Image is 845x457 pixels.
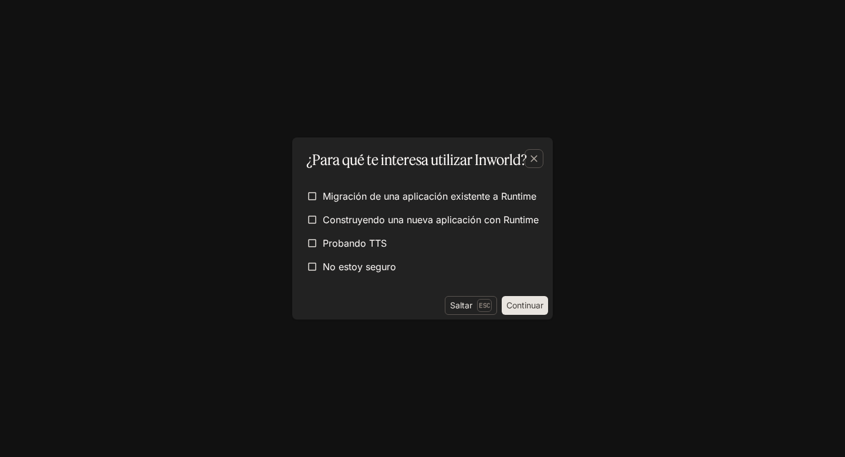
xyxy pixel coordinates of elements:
button: SaltarEsc [445,296,497,315]
font: ¿Para qué te interesa utilizar Inworld? [306,151,527,169]
button: Continuar [502,296,548,315]
font: Construyendo una nueva aplicación con Runtime [323,214,539,226]
font: No estoy seguro [323,261,396,273]
font: Migración de una aplicación existente a Runtime [323,190,536,202]
font: Saltar [450,300,472,310]
font: Probando TTS [323,237,387,249]
font: Esc [479,301,490,310]
font: Continuar [506,300,543,310]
